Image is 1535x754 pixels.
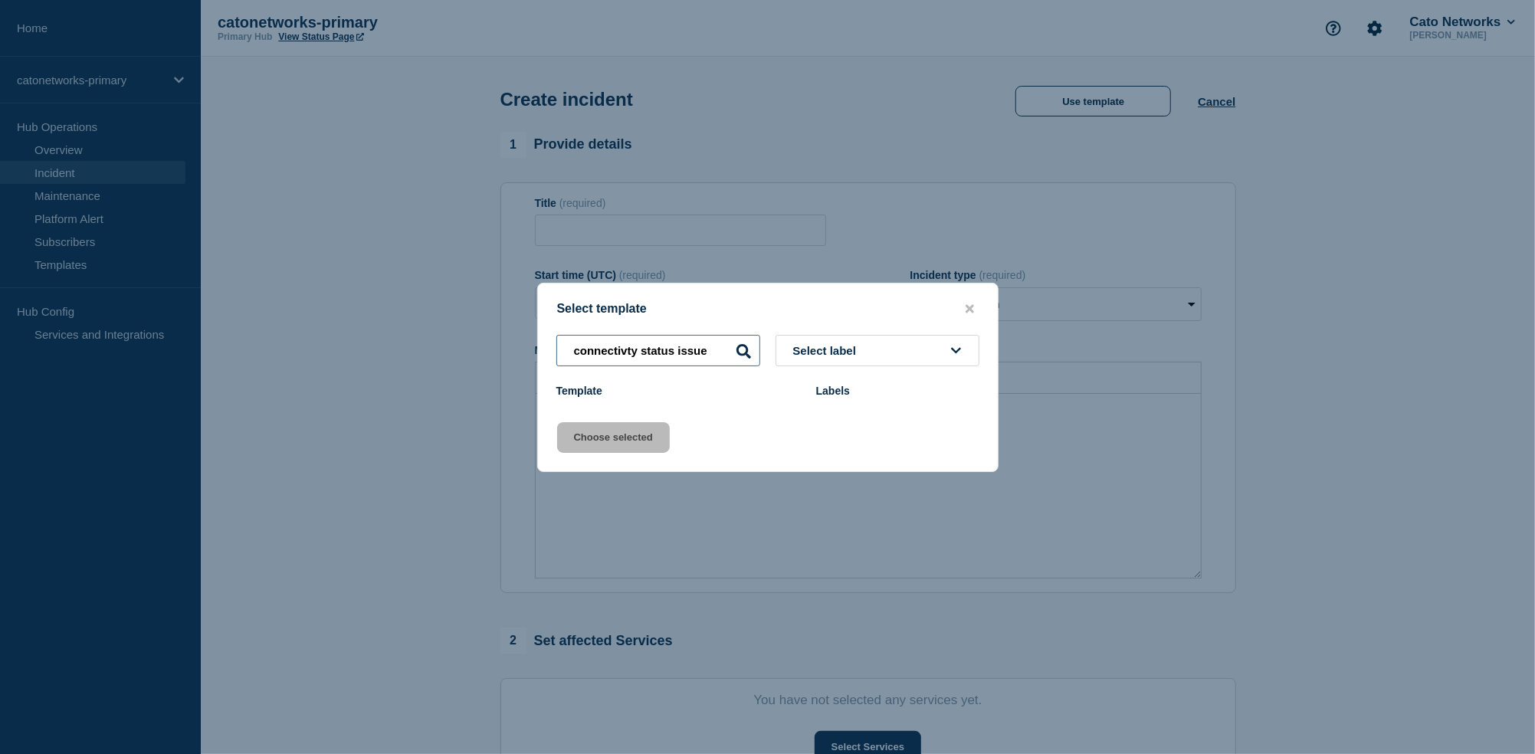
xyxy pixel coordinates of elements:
div: Labels [816,385,979,397]
span: Select label [793,344,863,357]
button: close button [961,302,979,316]
div: Select template [538,302,998,316]
button: Choose selected [557,422,670,453]
button: Select label [776,335,979,366]
input: Search templates & labels [556,335,760,366]
div: Template [556,385,801,397]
